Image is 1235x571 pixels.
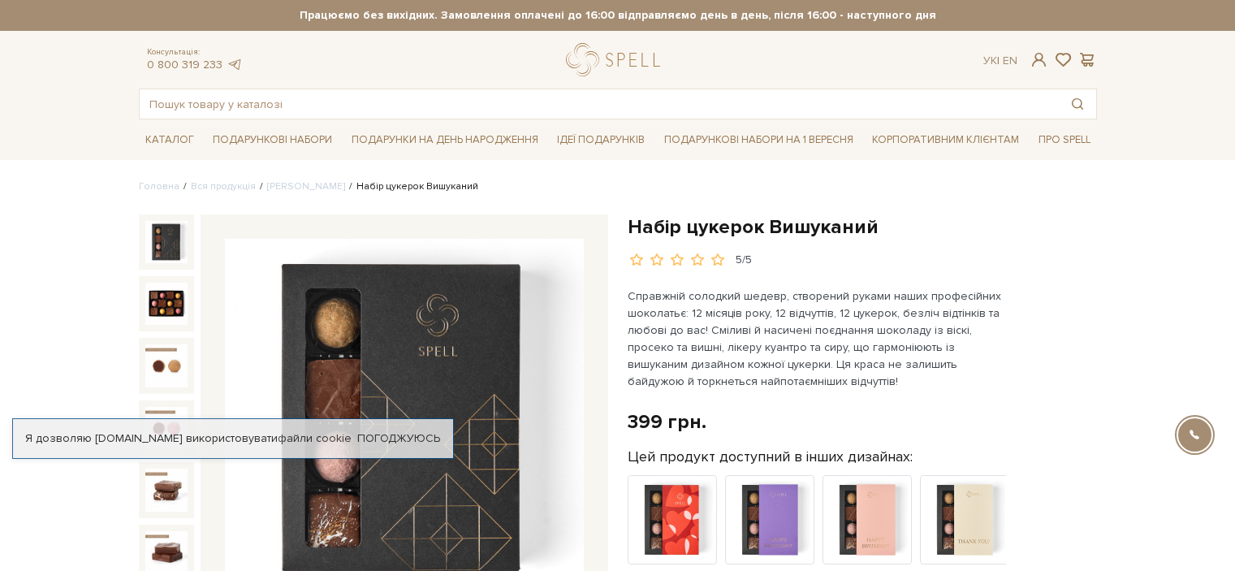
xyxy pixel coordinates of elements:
a: Корпоративним клієнтам [866,126,1026,154]
a: 0 800 319 233 [147,58,222,71]
a: Вся продукція [191,180,256,192]
div: Я дозволяю [DOMAIN_NAME] використовувати [13,431,453,446]
a: Погоджуюсь [357,431,440,446]
div: 5/5 [736,253,752,268]
a: Подарункові набори [206,128,339,153]
a: [PERSON_NAME] [267,180,345,192]
li: Набір цукерок Вишуканий [345,180,478,194]
img: Продукт [628,475,717,565]
a: Ідеї подарунків [551,128,651,153]
div: 399 грн. [628,409,706,435]
span: Консультація: [147,47,243,58]
strong: Працюємо без вихідних. Замовлення оплачені до 16:00 відправляємо день в день, після 16:00 - насту... [139,8,1097,23]
a: telegram [227,58,243,71]
button: Пошук товару у каталозі [1059,89,1096,119]
div: Ук [983,54,1017,68]
img: Набір цукерок Вишуканий [145,469,188,511]
img: Продукт [725,475,814,565]
a: Головна [139,180,179,192]
input: Пошук товару у каталозі [140,89,1059,119]
a: Про Spell [1032,128,1097,153]
p: Справжній солодкий шедевр, створений руками наших професійних шоколатьє: 12 місяців року, 12 відч... [628,288,1008,390]
a: файли cookie [278,431,352,445]
a: Подарунки на День народження [345,128,545,153]
img: Продукт [920,475,1009,565]
a: logo [566,43,667,76]
img: Набір цукерок Вишуканий [145,221,188,263]
span: | [997,54,1000,67]
img: Продукт [823,475,912,565]
a: En [1003,54,1017,67]
a: Подарункові набори на 1 Вересня [658,126,860,154]
a: Каталог [139,128,201,153]
h1: Набір цукерок Вишуканий [628,214,1097,240]
img: Набір цукерок Вишуканий [145,407,188,449]
img: Набір цукерок Вишуканий [145,283,188,325]
img: Набір цукерок Вишуканий [145,344,188,387]
label: Цей продукт доступний в інших дизайнах: [628,448,913,466]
